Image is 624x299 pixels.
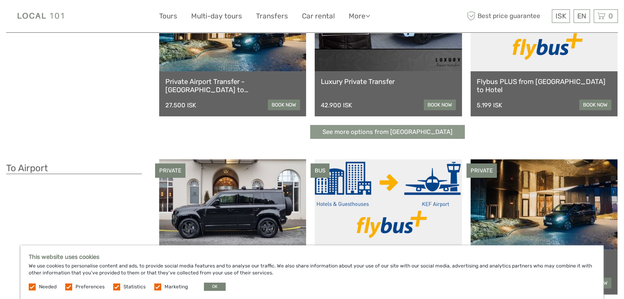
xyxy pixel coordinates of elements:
[165,283,188,290] label: Marketing
[165,77,300,94] a: Private Airport Transfer - [GEOGRAPHIC_DATA] to [GEOGRAPHIC_DATA]
[302,10,335,22] a: Car rental
[268,100,300,110] a: book now
[21,245,603,299] div: We use cookies to personalise content and ads, to provide social media features and to analyse ou...
[165,102,196,109] div: 27.500 ISK
[123,283,146,290] label: Statistics
[579,100,611,110] a: book now
[204,283,226,291] button: OK
[191,10,242,22] a: Multi-day tours
[424,100,456,110] a: book now
[75,283,105,290] label: Preferences
[477,102,502,109] div: 5.199 ISK
[39,283,57,290] label: Needed
[6,163,142,174] h3: To Airport
[155,163,185,178] div: PRIVATE
[555,12,566,20] span: ISK
[11,14,93,21] p: We're away right now. Please check back later!
[159,10,177,22] a: Tours
[29,254,595,260] h5: This website uses cookies
[607,12,614,20] span: 0
[6,6,76,26] img: Local 101
[465,9,550,23] span: Best price guarantee
[256,10,288,22] a: Transfers
[94,13,104,23] button: Open LiveChat chat widget
[321,77,455,86] a: Luxury Private Transfer
[574,9,590,23] div: EN
[466,163,497,178] div: PRIVATE
[321,102,352,109] div: 42.900 ISK
[477,77,611,94] a: Flybus PLUS from [GEOGRAPHIC_DATA] to Hotel
[311,163,329,178] div: BUS
[349,10,370,22] a: More
[310,125,465,139] a: See more options from [GEOGRAPHIC_DATA]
